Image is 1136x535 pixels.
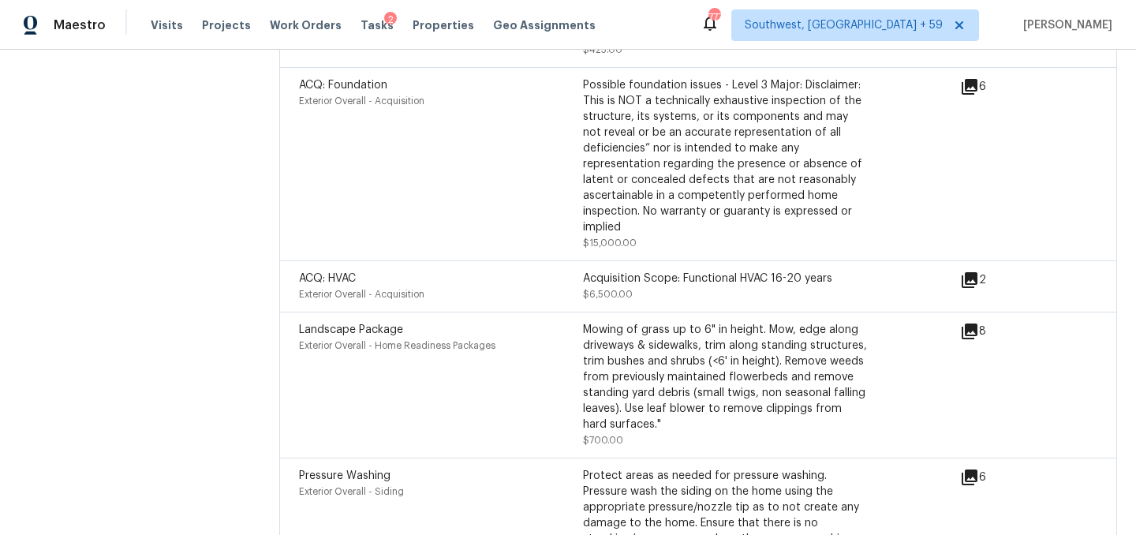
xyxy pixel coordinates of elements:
[299,80,387,91] span: ACQ: Foundation
[583,322,867,432] div: Mowing of grass up to 6" in height. Mow, edge along driveways & sidewalks, trim along standing st...
[493,17,596,33] span: Geo Assignments
[583,45,622,54] span: $425.00
[1017,17,1112,33] span: [PERSON_NAME]
[413,17,474,33] span: Properties
[583,238,637,248] span: $15,000.00
[299,324,403,335] span: Landscape Package
[960,322,1037,341] div: 8
[708,9,719,25] div: 777
[361,20,394,31] span: Tasks
[299,470,390,481] span: Pressure Washing
[745,17,943,33] span: Southwest, [GEOGRAPHIC_DATA] + 59
[299,273,356,284] span: ACQ: HVAC
[583,436,623,445] span: $700.00
[299,290,424,299] span: Exterior Overall - Acquisition
[960,77,1037,96] div: 6
[960,271,1037,290] div: 2
[299,341,495,350] span: Exterior Overall - Home Readiness Packages
[54,17,106,33] span: Maestro
[583,290,633,299] span: $6,500.00
[960,468,1037,487] div: 6
[384,12,397,28] div: 2
[202,17,251,33] span: Projects
[299,487,404,496] span: Exterior Overall - Siding
[270,17,342,33] span: Work Orders
[151,17,183,33] span: Visits
[583,271,867,286] div: Acquisition Scope: Functional HVAC 16-20 years
[583,77,867,235] div: Possible foundation issues - Level 3 Major: Disclaimer: This is NOT a technically exhaustive insp...
[299,96,424,106] span: Exterior Overall - Acquisition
